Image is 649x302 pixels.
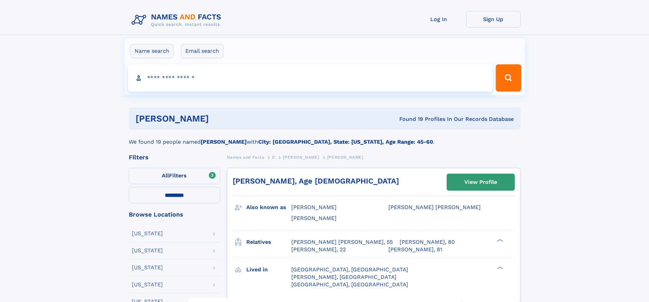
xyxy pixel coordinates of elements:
h3: Relatives [246,236,291,248]
span: [PERSON_NAME] [291,215,337,221]
span: [PERSON_NAME] [283,155,319,160]
label: Name search [130,44,174,58]
label: Email search [181,44,223,58]
div: [US_STATE] [132,265,163,270]
b: [PERSON_NAME] [201,139,247,145]
label: Filters [129,168,220,184]
div: ❯ [495,238,504,242]
a: [PERSON_NAME], Age [DEMOGRAPHIC_DATA] [233,177,399,185]
span: All [162,172,169,179]
b: City: [GEOGRAPHIC_DATA], State: [US_STATE], Age Range: 45-60 [258,139,433,145]
h1: [PERSON_NAME] [136,114,304,123]
a: [PERSON_NAME], 22 [291,246,346,253]
span: [PERSON_NAME] [291,204,337,210]
div: ❯ [495,266,504,270]
a: [PERSON_NAME] [PERSON_NAME], 55 [291,238,393,246]
a: [PERSON_NAME], 81 [388,246,442,253]
a: Sign Up [466,11,521,28]
button: Search Button [496,64,521,92]
img: Logo Names and Facts [129,11,227,29]
div: [US_STATE] [132,248,163,253]
span: [PERSON_NAME] [327,155,364,160]
div: Filters [129,154,220,160]
h3: Also known as [246,202,291,213]
span: [PERSON_NAME], [GEOGRAPHIC_DATA] [291,274,397,280]
div: [US_STATE] [132,231,163,236]
a: D [272,153,275,161]
a: [PERSON_NAME], 80 [400,238,455,246]
div: Browse Locations [129,211,220,218]
a: View Profile [447,174,514,190]
a: Names and Facts [227,153,264,161]
div: [US_STATE] [132,282,163,287]
span: [GEOGRAPHIC_DATA], [GEOGRAPHIC_DATA] [291,266,408,273]
div: Found 19 Profiles In Our Records Database [304,115,514,123]
div: We found 19 people named with . [129,130,521,146]
span: [PERSON_NAME] [PERSON_NAME] [388,204,481,210]
span: D [272,155,275,160]
div: View Profile [464,174,497,190]
span: [GEOGRAPHIC_DATA], [GEOGRAPHIC_DATA] [291,281,408,288]
a: Log In [412,11,466,28]
a: [PERSON_NAME] [283,153,319,161]
input: search input [128,64,493,92]
h3: Lived in [246,264,291,275]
